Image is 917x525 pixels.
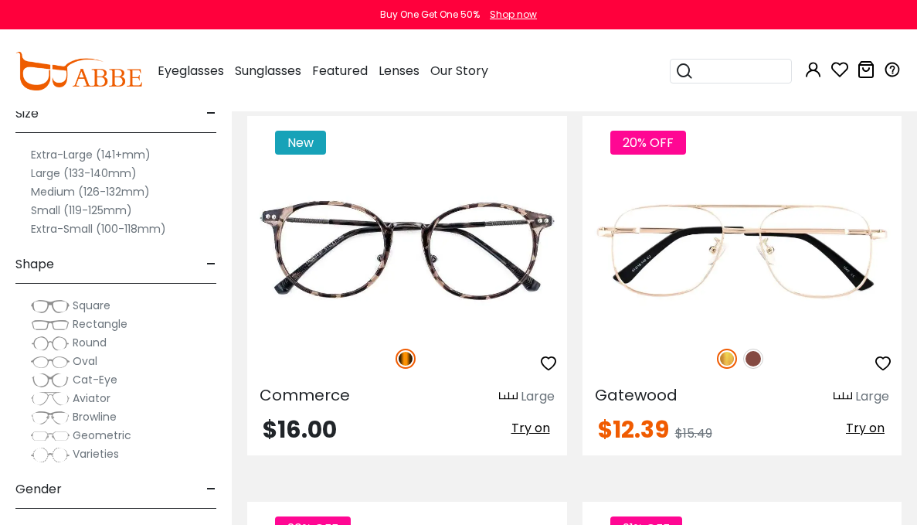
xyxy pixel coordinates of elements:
[206,95,216,132] span: -
[73,446,119,462] span: Varieties
[582,172,902,332] img: Gold Gatewood - Metal ,Adjust Nose Pads
[430,62,488,80] span: Our Story
[15,95,39,132] span: Size
[31,336,70,351] img: Round.png
[73,409,117,424] span: Browline
[73,298,110,313] span: Square
[675,424,712,442] span: $15.49
[260,384,350,406] span: Commerce
[31,182,150,201] label: Medium (126-132mm)
[275,131,326,155] span: New
[396,349,416,369] img: Tortoise
[31,220,166,238] label: Extra-Small (100-118mm)
[521,387,555,406] div: Large
[312,62,368,80] span: Featured
[598,413,669,446] span: $12.39
[31,298,70,314] img: Square.png
[73,372,117,387] span: Cat-Eye
[158,62,224,80] span: Eyeglasses
[595,384,678,406] span: Gatewood
[380,8,480,22] div: Buy One Get One 50%
[15,246,54,283] span: Shape
[490,8,537,22] div: Shop now
[743,349,763,369] img: Brown
[235,62,301,80] span: Sunglasses
[717,349,737,369] img: Gold
[834,391,852,403] img: size ruler
[247,172,567,332] img: Tortoise Commerce - TR ,Adjust Nose Pads
[31,145,151,164] label: Extra-Large (141+mm)
[855,387,889,406] div: Large
[31,447,70,463] img: Varieties.png
[482,8,537,21] a: Shop now
[379,62,419,80] span: Lenses
[511,419,550,437] span: Try on
[73,353,97,369] span: Oval
[31,410,70,425] img: Browline.png
[507,418,555,438] button: Try on
[499,391,518,403] img: size ruler
[31,391,70,407] img: Aviator.png
[841,418,889,438] button: Try on
[31,373,70,388] img: Cat-Eye.png
[206,246,216,283] span: -
[610,131,686,155] span: 20% OFF
[31,317,70,332] img: Rectangle.png
[263,413,337,446] span: $16.00
[73,428,131,443] span: Geometric
[31,354,70,370] img: Oval.png
[73,335,107,350] span: Round
[206,471,216,508] span: -
[31,201,132,220] label: Small (119-125mm)
[15,471,62,508] span: Gender
[31,428,70,444] img: Geometric.png
[73,316,127,332] span: Rectangle
[15,52,142,90] img: abbeglasses.com
[31,164,137,182] label: Large (133-140mm)
[73,390,110,406] span: Aviator
[846,419,885,437] span: Try on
